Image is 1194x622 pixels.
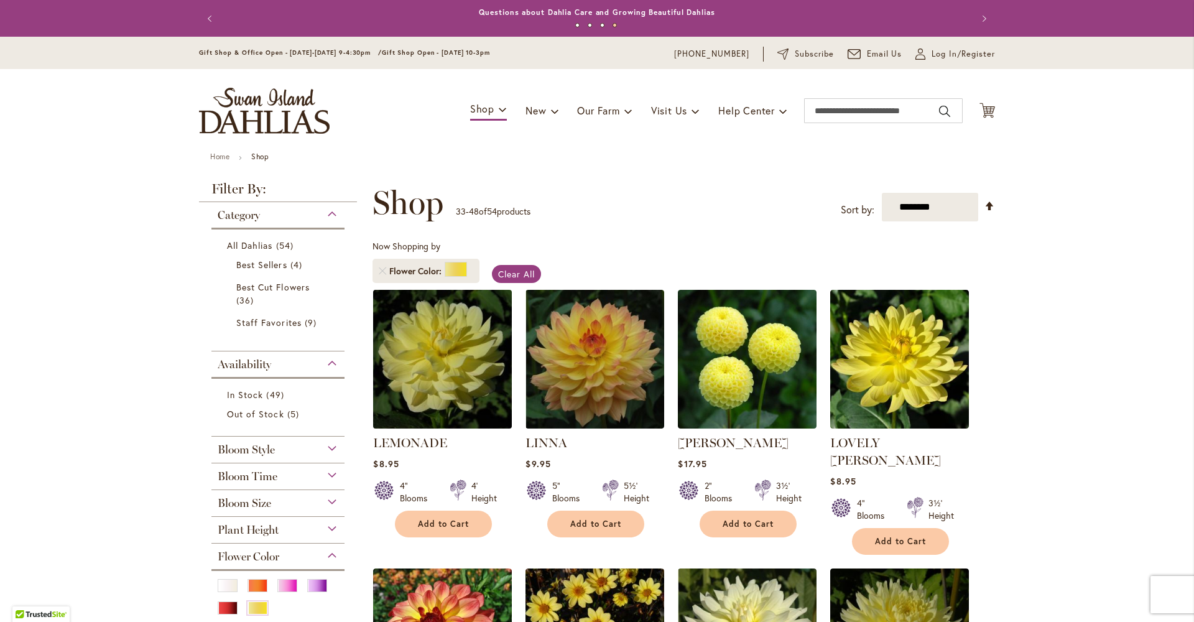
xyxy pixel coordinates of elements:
[400,480,435,504] div: 4" Blooms
[674,48,749,60] a: [PHONE_NUMBER]
[613,23,617,27] button: 4 of 4
[678,435,789,450] a: [PERSON_NAME]
[852,528,949,555] button: Add to Cart
[624,480,649,504] div: 5½' Height
[570,519,621,529] span: Add to Cart
[830,419,969,431] a: LOVELY RITA
[841,198,874,221] label: Sort by:
[373,419,512,431] a: LEMONADE
[777,48,834,60] a: Subscribe
[469,205,479,217] span: 48
[588,23,592,27] button: 2 of 4
[276,239,297,252] span: 54
[199,6,224,31] button: Previous
[678,290,817,429] img: LITTLE SCOTTIE
[456,205,466,217] span: 33
[379,267,386,275] a: Remove Flower Color Yellow
[970,6,995,31] button: Next
[227,389,263,401] span: In Stock
[199,88,330,134] a: store logo
[199,182,357,202] strong: Filter By:
[218,358,271,371] span: Availability
[848,48,902,60] a: Email Us
[227,408,284,420] span: Out of Stock
[218,496,271,510] span: Bloom Size
[389,265,445,277] span: Flower Color
[498,268,535,280] span: Clear All
[830,435,941,468] a: LOVELY [PERSON_NAME]
[266,388,287,401] span: 49
[227,239,273,251] span: All Dahlias
[236,281,323,307] a: Best Cut Flowers
[395,511,492,537] button: Add to Cart
[236,294,257,307] span: 36
[700,511,797,537] button: Add to Cart
[236,259,287,271] span: Best Sellers
[525,290,664,429] img: LINNA
[9,578,44,613] iframe: Launch Accessibility Center
[236,258,323,271] a: Best Sellers
[218,443,275,457] span: Bloom Style
[382,49,490,57] span: Gift Shop Open - [DATE] 10-3pm
[547,511,644,537] button: Add to Cart
[575,23,580,27] button: 1 of 4
[678,419,817,431] a: LITTLE SCOTTIE
[915,48,995,60] a: Log In/Register
[525,419,664,431] a: LINNA
[552,480,587,504] div: 5" Blooms
[227,388,332,401] a: In Stock 49
[373,184,443,221] span: Shop
[928,497,954,522] div: 3½' Height
[857,497,892,522] div: 4" Blooms
[373,240,440,252] span: Now Shopping by
[287,407,302,420] span: 5
[210,152,229,161] a: Home
[456,202,530,221] p: - of products
[218,550,279,564] span: Flower Color
[525,104,546,117] span: New
[705,480,739,504] div: 2" Blooms
[678,458,706,470] span: $17.95
[651,104,687,117] span: Visit Us
[600,23,604,27] button: 3 of 4
[867,48,902,60] span: Email Us
[470,102,494,115] span: Shop
[525,458,550,470] span: $9.95
[218,208,260,222] span: Category
[471,480,497,504] div: 4' Height
[373,435,447,450] a: LEMONADE
[479,7,715,17] a: Questions about Dahlia Care and Growing Beautiful Dahlias
[218,523,279,537] span: Plant Height
[525,435,567,450] a: LINNA
[218,470,277,483] span: Bloom Time
[776,480,802,504] div: 3½' Height
[577,104,619,117] span: Our Farm
[227,407,332,420] a: Out of Stock 5
[492,265,541,283] a: Clear All
[723,519,774,529] span: Add to Cart
[373,458,399,470] span: $8.95
[370,286,516,432] img: LEMONADE
[932,48,995,60] span: Log In/Register
[236,317,302,328] span: Staff Favorites
[718,104,775,117] span: Help Center
[305,316,320,329] span: 9
[418,519,469,529] span: Add to Cart
[830,475,856,487] span: $8.95
[227,239,332,252] a: All Dahlias
[199,49,382,57] span: Gift Shop & Office Open - [DATE]-[DATE] 9-4:30pm /
[487,205,497,217] span: 54
[830,290,969,429] img: LOVELY RITA
[236,281,310,293] span: Best Cut Flowers
[251,152,269,161] strong: Shop
[875,536,926,547] span: Add to Cart
[236,316,323,329] a: Staff Favorites
[290,258,305,271] span: 4
[795,48,834,60] span: Subscribe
